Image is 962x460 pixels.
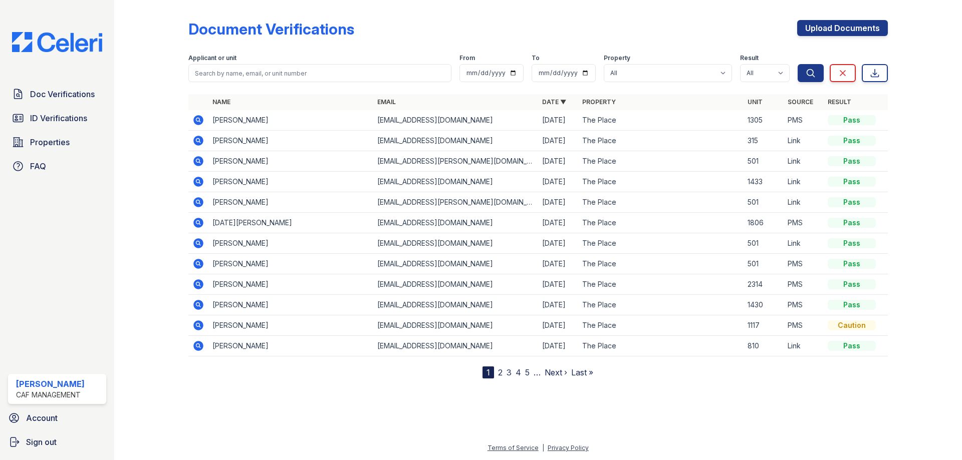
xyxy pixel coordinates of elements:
div: 1 [483,366,494,378]
a: Terms of Service [488,444,539,451]
td: [DATE] [538,295,578,315]
td: [EMAIL_ADDRESS][DOMAIN_NAME] [373,295,538,315]
div: Pass [828,156,876,166]
a: 5 [525,367,530,377]
td: [PERSON_NAME] [208,192,373,213]
td: [DATE] [538,151,578,172]
div: Pass [828,238,876,248]
td: 315 [744,131,784,151]
td: [DATE] [538,315,578,336]
td: [EMAIL_ADDRESS][DOMAIN_NAME] [373,336,538,356]
div: Pass [828,136,876,146]
td: 1117 [744,315,784,336]
td: 501 [744,192,784,213]
td: [PERSON_NAME] [208,274,373,295]
td: Link [784,192,824,213]
td: PMS [784,295,824,315]
td: [PERSON_NAME] [208,110,373,131]
td: 810 [744,336,784,356]
a: ID Verifications [8,108,106,128]
td: [DATE] [538,192,578,213]
td: Link [784,233,824,254]
a: Upload Documents [797,20,888,36]
label: Property [604,54,630,62]
td: Link [784,172,824,192]
td: [EMAIL_ADDRESS][DOMAIN_NAME] [373,131,538,151]
a: Property [582,98,616,106]
td: 1305 [744,110,784,131]
td: [EMAIL_ADDRESS][PERSON_NAME][DOMAIN_NAME] [373,151,538,172]
div: Pass [828,177,876,187]
td: [EMAIL_ADDRESS][DOMAIN_NAME] [373,213,538,233]
a: Doc Verifications [8,84,106,104]
td: [EMAIL_ADDRESS][DOMAIN_NAME] [373,254,538,274]
td: Link [784,336,824,356]
td: 2314 [744,274,784,295]
div: Pass [828,218,876,228]
td: The Place [578,131,743,151]
span: … [534,366,541,378]
td: [PERSON_NAME] [208,295,373,315]
div: Pass [828,341,876,351]
td: [EMAIL_ADDRESS][PERSON_NAME][DOMAIN_NAME] [373,192,538,213]
a: FAQ [8,156,106,176]
td: Link [784,151,824,172]
a: Result [828,98,851,106]
td: [DATE] [538,213,578,233]
div: Pass [828,300,876,310]
a: 2 [498,367,503,377]
img: CE_Logo_Blue-a8612792a0a2168367f1c8372b55b34899dd931a85d93a1a3d3e32e68fde9ad4.png [4,32,110,52]
div: Pass [828,259,876,269]
div: Pass [828,279,876,289]
a: Sign out [4,432,110,452]
td: The Place [578,151,743,172]
a: Date ▼ [542,98,566,106]
label: To [532,54,540,62]
div: Document Verifications [188,20,354,38]
span: Sign out [26,436,57,448]
a: Email [377,98,396,106]
td: PMS [784,315,824,336]
td: [DATE] [538,233,578,254]
a: Name [212,98,230,106]
td: [PERSON_NAME] [208,172,373,192]
td: [DATE][PERSON_NAME] [208,213,373,233]
td: The Place [578,295,743,315]
td: [EMAIL_ADDRESS][DOMAIN_NAME] [373,172,538,192]
td: [EMAIL_ADDRESS][DOMAIN_NAME] [373,315,538,336]
div: CAF Management [16,390,85,400]
td: [DATE] [538,254,578,274]
a: 3 [507,367,512,377]
td: The Place [578,233,743,254]
td: The Place [578,110,743,131]
a: Unit [748,98,763,106]
div: | [542,444,544,451]
td: [DATE] [538,131,578,151]
span: ID Verifications [30,112,87,124]
td: PMS [784,213,824,233]
td: The Place [578,192,743,213]
td: The Place [578,274,743,295]
td: The Place [578,336,743,356]
td: Link [784,131,824,151]
td: [PERSON_NAME] [208,336,373,356]
td: 501 [744,233,784,254]
td: [PERSON_NAME] [208,151,373,172]
a: Source [788,98,813,106]
td: 1433 [744,172,784,192]
div: Pass [828,197,876,207]
td: [PERSON_NAME] [208,131,373,151]
label: Result [740,54,759,62]
span: FAQ [30,160,46,172]
td: The Place [578,254,743,274]
label: Applicant or unit [188,54,236,62]
div: Pass [828,115,876,125]
div: Caution [828,320,876,330]
td: [DATE] [538,110,578,131]
td: 501 [744,254,784,274]
td: 1806 [744,213,784,233]
a: Account [4,408,110,428]
input: Search by name, email, or unit number [188,64,451,82]
td: PMS [784,274,824,295]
